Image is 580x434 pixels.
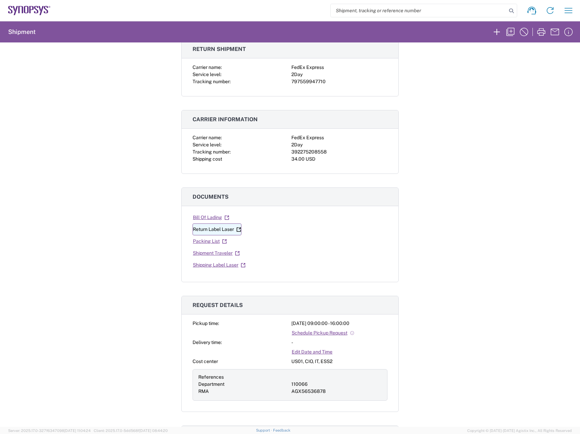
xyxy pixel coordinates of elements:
span: [DATE] 11:04:24 [64,429,91,433]
span: Tracking number: [193,79,231,84]
div: FedEx Express [291,134,387,141]
span: Shipping cost [193,156,222,162]
span: Cost center [193,359,218,364]
a: Feedback [273,428,290,432]
a: Bill Of Lading [193,212,230,223]
span: Request details [193,302,243,308]
a: Edit Date and Time [291,346,333,358]
a: Schedule Pickup Request [291,327,355,339]
span: Carrier information [193,116,258,123]
a: Packing List [193,235,227,247]
span: Service level: [193,142,221,147]
div: FedEx Express [291,64,387,71]
div: [DATE] 09:00:00 - 16:00:00 [291,320,387,327]
div: - [291,339,387,346]
div: AGX56536878 [291,388,382,395]
a: Shipment Traveler [193,247,240,259]
span: Carrier name: [193,135,222,140]
div: 2Day [291,141,387,148]
div: 34.00 USD [291,156,387,163]
a: Shipping Label Laser [193,259,246,271]
span: Delivery time: [193,340,222,345]
input: Shipment, tracking or reference number [331,4,507,17]
span: Tracking number: [193,149,231,155]
div: RMA [198,388,289,395]
a: Return Label Laser [193,223,241,235]
span: Pickup time: [193,321,219,326]
span: Client: 2025.17.0-5dd568f [94,429,168,433]
span: Copyright © [DATE]-[DATE] Agistix Inc., All Rights Reserved [467,428,572,434]
span: [DATE] 08:44:20 [139,429,168,433]
div: 2Day [291,71,387,78]
div: 392275208558 [291,148,387,156]
div: Department [198,381,289,388]
div: 797559947710 [291,78,387,85]
h2: Shipment [8,28,36,36]
span: Return shipment [193,46,246,52]
span: References [198,374,224,380]
span: Server: 2025.17.0-327f6347098 [8,429,91,433]
div: 110066 [291,381,382,388]
span: Carrier name: [193,65,222,70]
div: US01, CIO, IT, ESS2 [291,358,387,365]
span: Documents [193,194,229,200]
span: Service level: [193,72,221,77]
a: Support [256,428,273,432]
